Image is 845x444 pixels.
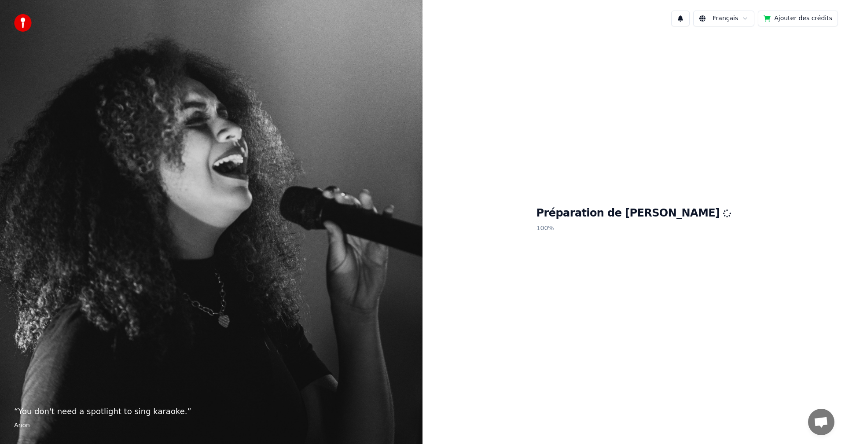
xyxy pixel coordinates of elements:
p: 100 % [536,220,731,236]
button: Ajouter des crédits [758,11,838,26]
footer: Anon [14,421,408,430]
h1: Préparation de [PERSON_NAME] [536,206,731,220]
div: Ouvrir le chat [808,409,834,435]
p: “ You don't need a spotlight to sing karaoke. ” [14,405,408,418]
img: youka [14,14,32,32]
